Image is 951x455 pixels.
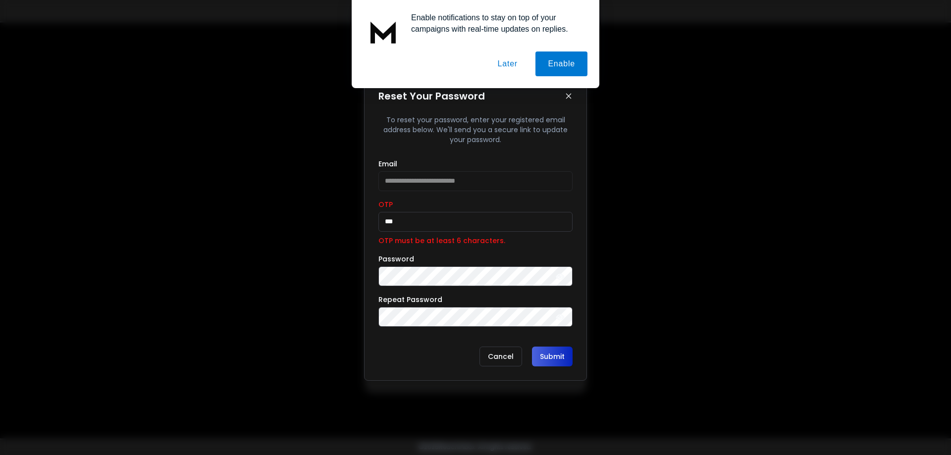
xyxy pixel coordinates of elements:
[378,201,393,208] label: OTP
[535,51,587,76] button: Enable
[378,236,573,246] p: OTP must be at least 6 characters.
[378,160,397,167] label: Email
[479,347,522,366] p: Cancel
[378,296,442,303] label: Repeat Password
[364,12,403,51] img: notification icon
[378,115,573,145] p: To reset your password, enter your registered email address below. We'll send you a secure link t...
[532,347,573,366] button: Submit
[485,51,529,76] button: Later
[378,89,485,103] h1: Reset Your Password
[378,255,414,262] label: Password
[403,12,587,35] div: Enable notifications to stay on top of your campaigns with real-time updates on replies.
